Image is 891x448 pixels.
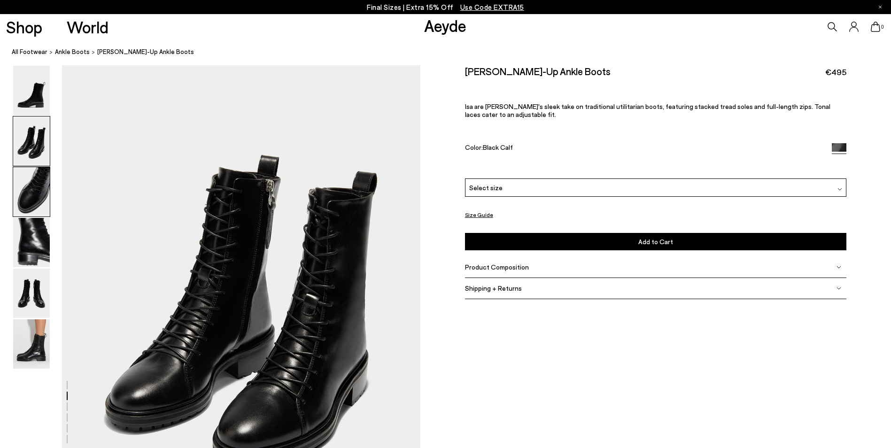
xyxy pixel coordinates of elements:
span: Black Calf [483,143,513,151]
nav: breadcrumb [12,39,891,65]
img: Isa Lace-Up Ankle Boots - Image 6 [13,319,50,369]
a: Ankle Boots [55,47,90,57]
span: Shipping + Returns [465,284,522,292]
span: 0 [880,24,885,30]
a: Aeyde [424,15,466,35]
span: Ankle Boots [55,48,90,55]
img: Isa Lace-Up Ankle Boots - Image 4 [13,218,50,267]
a: World [67,19,108,35]
span: [PERSON_NAME]-Up Ankle Boots [97,47,194,57]
img: Isa Lace-Up Ankle Boots - Image 2 [13,116,50,166]
p: Final Sizes | Extra 15% Off [367,1,524,13]
img: svg%3E [837,187,842,192]
img: Isa Lace-Up Ankle Boots - Image 3 [13,167,50,216]
img: Isa Lace-Up Ankle Boots - Image 1 [13,66,50,115]
span: Isa are [PERSON_NAME]'s sleek take on traditional utilitarian boots, featuring stacked tread sole... [465,102,830,118]
a: All Footwear [12,47,47,57]
img: svg%3E [837,286,841,290]
img: svg%3E [837,264,841,269]
span: Navigate to /collections/ss25-final-sizes [460,3,524,11]
h2: [PERSON_NAME]-Up Ankle Boots [465,65,611,77]
img: Isa Lace-Up Ankle Boots - Image 5 [13,269,50,318]
span: Select size [469,183,503,193]
span: Add to Cart [638,238,673,246]
button: Size Guide [465,209,493,221]
div: Color: [465,143,820,154]
a: Shop [6,19,42,35]
button: Add to Cart [465,233,847,250]
span: Product Composition [465,263,529,271]
a: 0 [871,22,880,32]
span: €495 [825,66,846,78]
